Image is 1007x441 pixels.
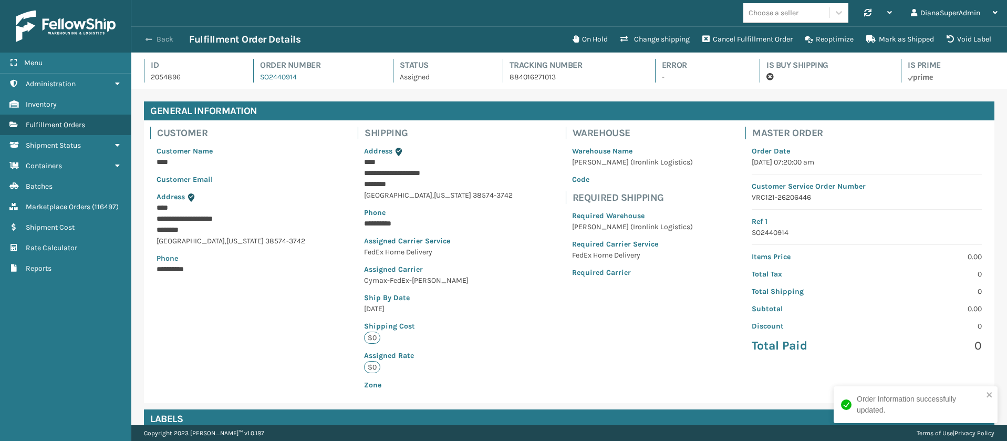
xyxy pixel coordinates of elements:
[572,157,693,168] p: [PERSON_NAME] (Ironlink Logistics)
[151,71,234,83] p: 2054896
[860,29,940,50] button: Mark as Shipped
[26,264,51,273] span: Reports
[662,59,741,71] h4: Error
[752,286,860,297] p: Total Shipping
[572,267,693,278] p: Required Carrier
[857,394,983,416] div: Order Information successfully updated.
[566,29,614,50] button: On Hold
[873,251,982,262] p: 0.00
[572,250,693,261] p: FedEx Home Delivery
[572,174,693,185] p: Code
[908,59,994,71] h4: Is Prime
[189,33,300,46] h3: Fulfillment Order Details
[364,350,513,361] p: Assigned Rate
[364,147,392,156] span: Address
[873,338,982,354] p: 0
[157,127,312,139] h4: Customer
[141,35,189,44] button: Back
[766,59,882,71] h4: Is Buy Shipping
[144,101,994,120] h4: General Information
[157,192,185,201] span: Address
[364,235,513,247] p: Assigned Carrier Service
[226,237,264,245] span: [US_STATE]
[26,100,57,109] span: Inventory
[26,141,81,150] span: Shipment Status
[157,174,305,185] p: Customer Email
[26,120,85,129] span: Fulfillment Orders
[144,425,264,441] p: Copyright 2023 [PERSON_NAME]™ v 1.0.187
[572,146,693,157] p: Warehouse Name
[573,35,579,43] i: On Hold
[940,29,998,50] button: Void Label
[432,191,434,200] span: ,
[752,227,982,238] p: SO2440914
[702,35,710,43] i: Cancel Fulfillment Order
[364,303,513,314] p: [DATE]
[364,380,513,391] p: Zone
[947,35,954,43] i: VOIDLABEL
[26,182,53,191] span: Batches
[752,157,982,168] p: [DATE] 07:20:00 am
[26,202,90,211] span: Marketplace Orders
[799,29,860,50] button: Reoptimize
[752,146,982,157] p: Order Date
[364,275,513,286] p: Cymax-FedEx-[PERSON_NAME]
[151,59,234,71] h4: Id
[620,35,628,43] i: Change shipping
[572,210,693,221] p: Required Warehouse
[873,269,982,280] p: 0
[986,391,993,401] button: close
[696,29,799,50] button: Cancel Fulfillment Order
[400,71,483,83] p: Assigned
[157,146,305,157] p: Customer Name
[873,321,982,332] p: 0
[157,237,225,245] span: [GEOGRAPHIC_DATA]
[365,127,519,139] h4: Shipping
[752,338,860,354] p: Total Paid
[26,223,75,232] span: Shipment Cost
[873,303,982,314] p: 0.00
[92,202,119,211] span: ( 116497 )
[752,269,860,280] p: Total Tax
[144,409,994,428] h4: Labels
[16,11,116,42] img: logo
[749,7,798,18] div: Choose a seller
[400,59,483,71] h4: Status
[573,127,699,139] h4: Warehouse
[26,161,62,170] span: Containers
[572,239,693,250] p: Required Carrier Service
[265,237,305,245] span: 38574-3742
[752,303,860,314] p: Subtotal
[24,58,43,67] span: Menu
[614,29,696,50] button: Change shipping
[873,286,982,297] p: 0
[752,127,988,139] h4: Master Order
[805,36,813,44] i: Reoptimize
[260,59,374,71] h4: Order Number
[473,191,513,200] span: 38574-3742
[752,181,982,192] p: Customer Service Order Number
[510,59,636,71] h4: Tracking Number
[752,216,982,227] p: Ref 1
[364,321,513,332] p: Shipping Cost
[364,207,513,218] p: Phone
[573,191,699,204] h4: Required Shipping
[364,361,380,373] p: $0
[572,221,693,232] p: [PERSON_NAME] (Ironlink Logistics)
[260,73,297,81] a: SO2440914
[752,321,860,332] p: Discount
[866,35,876,43] i: Mark as Shipped
[157,253,305,264] p: Phone
[434,191,471,200] span: [US_STATE]
[662,71,741,83] p: -
[364,332,380,344] p: $0
[752,251,860,262] p: Items Price
[364,292,513,303] p: Ship By Date
[364,264,513,275] p: Assigned Carrier
[26,243,77,252] span: Rate Calculator
[26,79,76,88] span: Administration
[752,192,982,203] p: VRC121-26206446
[225,237,226,245] span: ,
[364,247,513,258] p: FedEx Home Delivery
[364,191,432,200] span: [GEOGRAPHIC_DATA]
